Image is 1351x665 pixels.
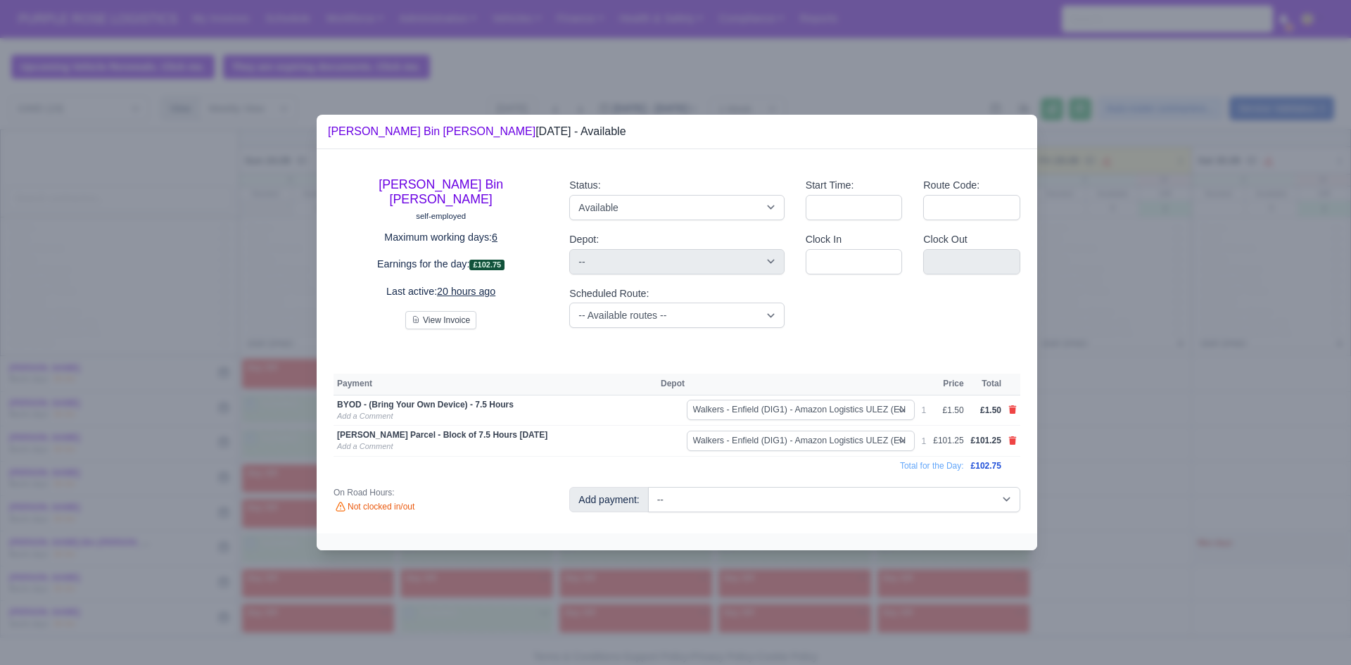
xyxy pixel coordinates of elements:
[930,395,967,426] td: £1.50
[337,399,654,410] div: BYOD - (Bring Your Own Device) - 7.5 Hours
[437,286,495,297] u: 20 hours ago
[923,232,968,248] label: Clock Out
[334,284,548,300] p: Last active:
[492,232,497,243] u: 6
[334,501,548,514] div: Not clocked in/out
[980,405,1001,415] span: £1.50
[1098,502,1351,665] iframe: Chat Widget
[971,436,1001,445] span: £101.25
[971,461,1001,471] span: £102.75
[569,286,649,302] label: Scheduled Route:
[334,487,548,498] div: On Road Hours:
[569,177,600,194] label: Status:
[337,412,393,420] a: Add a Comment
[334,256,548,272] p: Earnings for the day:
[923,177,979,194] label: Route Code:
[806,232,842,248] label: Clock In
[968,374,1005,395] th: Total
[922,436,927,447] div: 1
[405,311,476,329] button: View Invoice
[337,442,393,450] a: Add a Comment
[328,125,535,137] a: [PERSON_NAME] Bin [PERSON_NAME]
[379,177,503,206] a: [PERSON_NAME] Bin [PERSON_NAME]
[337,429,654,441] div: [PERSON_NAME] Parcel - Block of 7.5 Hours [DATE]
[328,123,626,140] div: [DATE] - Available
[657,374,918,395] th: Depot
[569,232,599,248] label: Depot:
[334,374,657,395] th: Payment
[930,426,967,457] td: £101.25
[900,461,964,471] span: Total for the Day:
[806,177,854,194] label: Start Time:
[334,229,548,246] p: Maximum working days:
[930,374,967,395] th: Price
[569,487,648,512] div: Add payment:
[922,405,927,416] div: 1
[469,260,505,270] span: £102.75
[416,212,466,220] small: self-employed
